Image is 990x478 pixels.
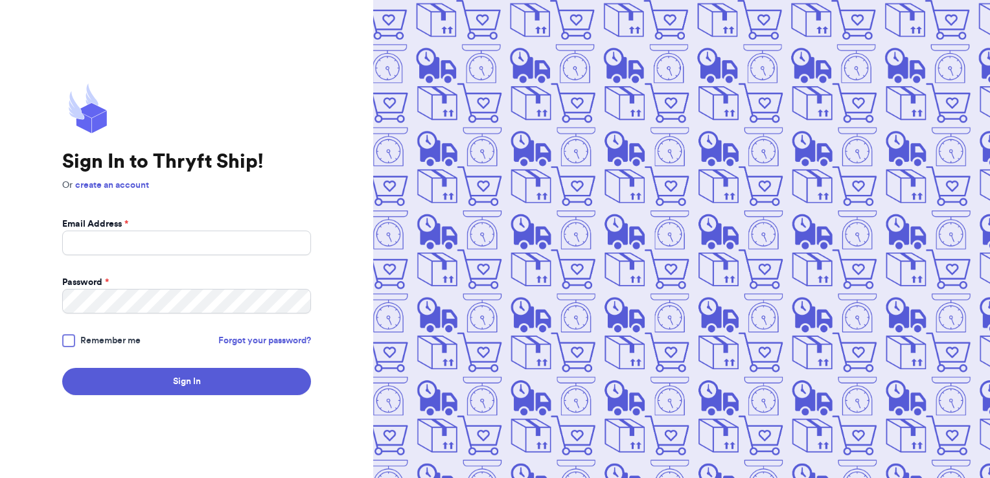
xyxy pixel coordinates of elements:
[80,334,141,347] span: Remember me
[75,181,149,190] a: create an account
[62,276,109,289] label: Password
[218,334,311,347] a: Forgot your password?
[62,150,311,174] h1: Sign In to Thryft Ship!
[62,179,311,192] p: Or
[62,368,311,395] button: Sign In
[62,218,128,231] label: Email Address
